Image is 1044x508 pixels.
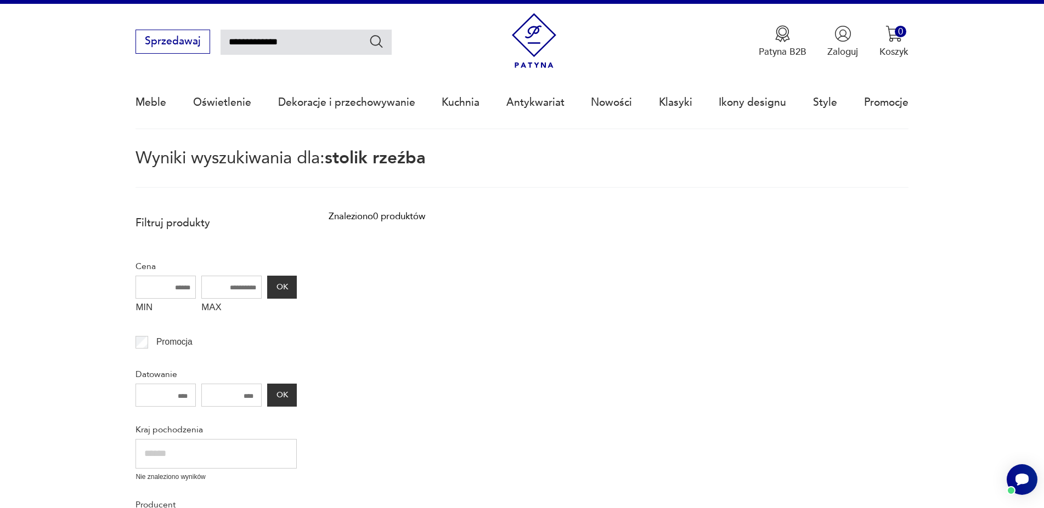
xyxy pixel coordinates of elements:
[267,276,297,299] button: OK
[193,77,251,128] a: Oświetlenie
[813,77,837,128] a: Style
[827,45,858,58] p: Zaloguj
[136,367,297,381] p: Datowanie
[879,25,908,58] button: 0Koszyk
[719,77,786,128] a: Ikony designu
[267,384,297,407] button: OK
[659,77,692,128] a: Klasyki
[329,209,425,224] div: Znaleziono 0 produktów
[895,26,906,37] div: 0
[136,472,297,482] p: Nie znaleziono wyników
[879,45,908,58] p: Koszyk
[591,77,632,128] a: Nowości
[136,259,297,273] p: Cena
[759,25,806,58] button: Patyna B2B
[136,216,297,230] p: Filtruj produkty
[136,150,908,188] p: Wyniki wyszukiwania dla:
[759,45,806,58] p: Patyna B2B
[278,77,415,128] a: Dekoracje i przechowywanie
[136,38,210,47] a: Sprzedawaj
[136,299,196,319] label: MIN
[834,25,851,42] img: Ikonka użytkownika
[325,146,426,169] span: stolik rzeźba
[136,30,210,54] button: Sprzedawaj
[864,77,908,128] a: Promocje
[885,25,902,42] img: Ikona koszyka
[1007,464,1037,495] iframe: Smartsupp widget button
[156,335,193,349] p: Promocja
[369,33,385,49] button: Szukaj
[506,77,565,128] a: Antykwariat
[442,77,479,128] a: Kuchnia
[759,25,806,58] a: Ikona medaluPatyna B2B
[827,25,858,58] button: Zaloguj
[774,25,791,42] img: Ikona medalu
[201,299,262,319] label: MAX
[136,423,297,437] p: Kraj pochodzenia
[136,77,166,128] a: Meble
[506,13,562,69] img: Patyna - sklep z meblami i dekoracjami vintage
